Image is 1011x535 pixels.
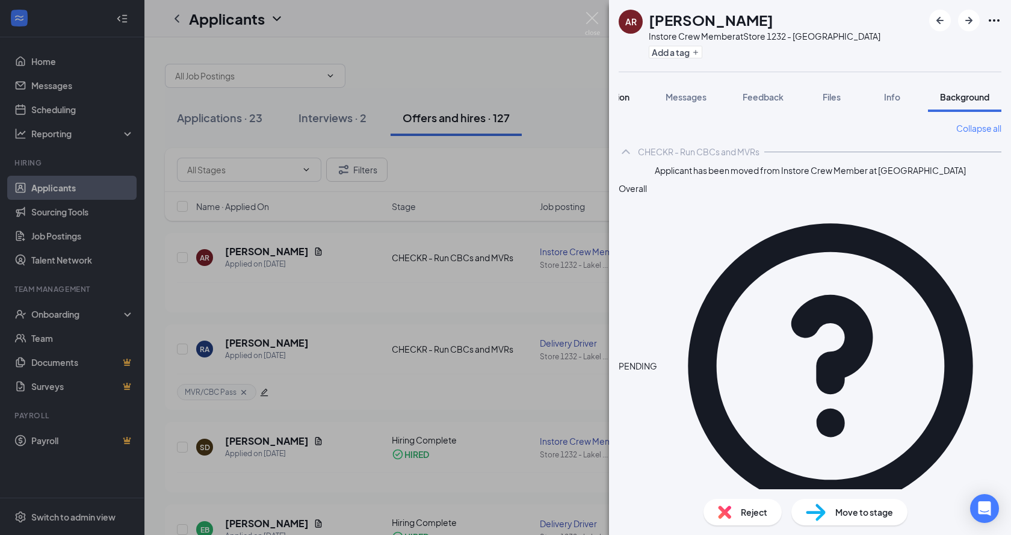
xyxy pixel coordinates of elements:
svg: ChevronUp [619,144,633,159]
svg: Plus [692,49,699,56]
span: Applicant has been moved from Instore Crew Member at [GEOGRAPHIC_DATA] [655,164,966,177]
h1: [PERSON_NAME] [649,10,773,30]
div: Open Intercom Messenger [970,494,999,523]
button: ArrowLeftNew [929,10,951,31]
div: CHECKR - Run CBCs and MVRs [638,146,759,158]
div: AR [625,16,637,28]
svg: Ellipses [987,13,1001,28]
svg: ArrowRight [962,13,976,28]
span: PENDING [619,359,657,373]
a: Collapse all [956,122,1001,135]
span: Overall [619,183,647,194]
div: Instore Crew Member at Store 1232 - [GEOGRAPHIC_DATA] [649,30,880,42]
span: Files [823,91,841,102]
span: Move to stage [835,506,893,519]
span: Background [940,91,989,102]
span: Messages [666,91,706,102]
span: Reject [741,506,767,519]
button: PlusAdd a tag [649,46,702,58]
svg: ArrowLeftNew [933,13,947,28]
button: ArrowRight [958,10,980,31]
span: Info [884,91,900,102]
span: Feedback [743,91,784,102]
